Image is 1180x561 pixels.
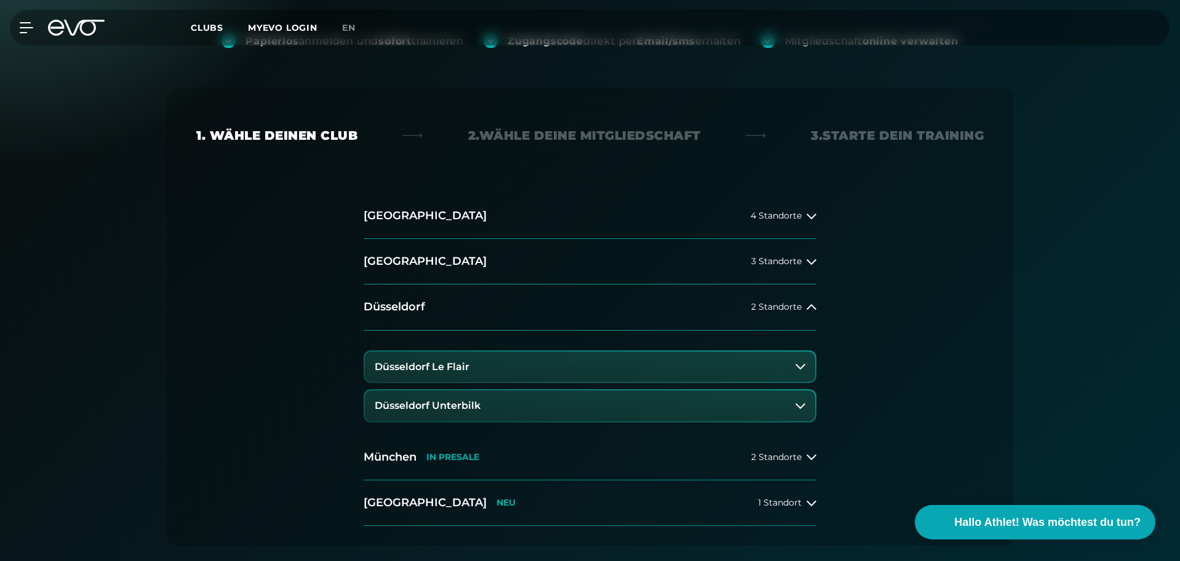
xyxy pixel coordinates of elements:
span: 1 Standort [758,498,802,507]
span: 2 Standorte [751,453,802,462]
span: 2 Standorte [751,302,802,312]
h2: [GEOGRAPHIC_DATA] [364,208,487,224]
h3: Düsseldorf Unterbilk [375,400,480,411]
button: Düsseldorf Unterbilk [365,390,815,421]
button: Düsseldorf Le Flair [365,352,815,382]
h2: München [364,450,417,465]
span: 4 Standorte [751,211,802,220]
div: 3. Starte dein Training [811,127,984,144]
h2: Düsseldorf [364,299,425,315]
span: 3 Standorte [751,257,802,266]
p: IN PRESALE [426,452,479,462]
h2: [GEOGRAPHIC_DATA] [364,254,487,269]
div: 1. Wähle deinen Club [196,127,357,144]
a: Clubs [191,22,248,33]
span: Hallo Athlet! Was möchtest du tun? [954,514,1141,531]
h3: Düsseldorf Le Flair [375,361,469,373]
a: en [342,21,370,35]
button: Hallo Athlet! Was möchtest du tun? [915,505,1155,539]
button: [GEOGRAPHIC_DATA]NEU1 Standort [364,480,816,526]
button: [GEOGRAPHIC_DATA]3 Standorte [364,239,816,285]
h2: [GEOGRAPHIC_DATA] [364,495,487,511]
div: 2. Wähle deine Mitgliedschaft [468,127,701,144]
button: [GEOGRAPHIC_DATA]4 Standorte [364,193,816,239]
button: Düsseldorf2 Standorte [364,285,816,330]
span: Clubs [191,22,223,33]
span: en [342,22,356,33]
a: MYEVO LOGIN [248,22,317,33]
p: NEU [496,498,516,508]
button: MünchenIN PRESALE2 Standorte [364,435,816,480]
